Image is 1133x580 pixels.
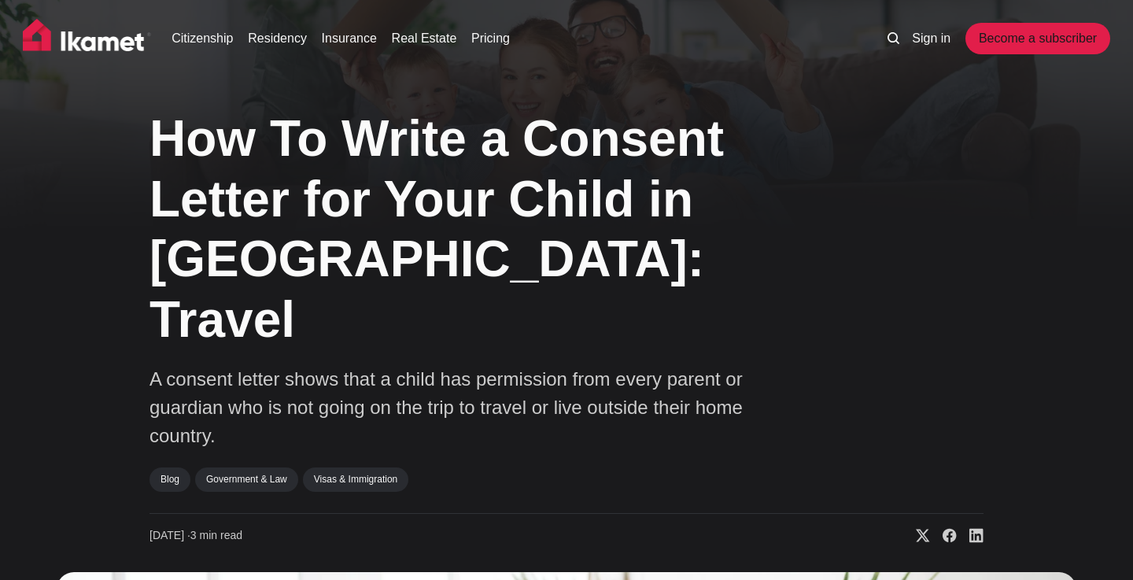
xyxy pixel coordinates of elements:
span: [DATE] ∙ [149,529,190,541]
a: Visas & Immigration [303,467,408,491]
a: Residency [248,29,307,48]
a: Share on Linkedin [957,528,984,544]
a: Sign in [912,29,950,48]
a: Insurance [322,29,377,48]
p: A consent letter shows that a child has permission from every parent or guardian who is not going... [149,365,763,450]
a: Government & Law [195,467,298,491]
time: 3 min read [149,528,242,544]
a: Share on Facebook [930,528,957,544]
a: Blog [149,467,190,491]
img: Ikamet home [23,19,152,58]
a: Become a subscriber [965,23,1110,54]
a: Pricing [471,29,510,48]
a: Share on X [903,528,930,544]
a: Real Estate [392,29,457,48]
h1: How To Write a Consent Letter for Your Child in [GEOGRAPHIC_DATA]: Travel [149,109,810,350]
a: Citizenship [172,29,233,48]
